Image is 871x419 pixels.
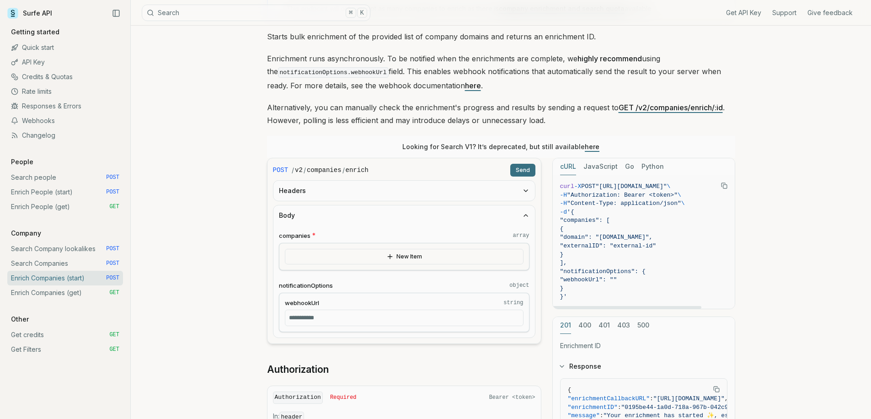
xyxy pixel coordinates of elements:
[292,166,294,175] span: /
[7,328,123,342] a: Get credits GET
[7,170,123,185] a: Search people POST
[7,70,123,84] a: Credits & Quotas
[142,5,370,21] button: Search⌘K
[583,158,618,175] button: JavaScript
[7,55,123,70] a: API Key
[273,166,289,175] span: POST
[7,157,37,167] p: People
[560,317,571,334] button: 201
[7,285,123,300] a: Enrich Companies (get) GET
[578,317,591,334] button: 400
[106,174,119,181] span: POST
[807,8,853,17] a: Give feedback
[577,54,642,63] strong: highly recommend
[279,231,310,240] span: companies
[7,242,123,256] a: Search Company lookalikes POST
[560,183,574,190] span: curl
[726,8,761,17] a: Get API Key
[553,355,735,378] button: Response
[7,315,32,324] p: Other
[278,67,389,78] code: notificationOptions.webhookUrl
[681,200,685,207] span: \
[346,166,369,175] code: enrich
[273,181,535,201] button: Headers
[106,274,119,282] span: POST
[106,260,119,267] span: POST
[637,317,649,334] button: 500
[560,158,576,175] button: cURL
[273,205,535,226] button: Body
[585,143,599,150] a: here
[7,113,123,128] a: Webhooks
[600,412,604,419] span: :
[267,30,735,43] p: Starts bulk enrichment of the provided list of company domains and returns an enrichment ID.
[342,166,345,175] span: /
[772,8,796,17] a: Support
[560,242,657,249] span: "externalID": "external-id"
[725,395,728,402] span: ,
[503,299,523,306] code: string
[267,52,735,92] p: Enrichment runs asynchronously. To be notified when the enrichments are complete, we using the fi...
[285,299,319,307] span: webhookUrl
[560,192,567,199] span: -H
[510,164,535,177] button: Send
[7,27,63,37] p: Getting started
[568,404,618,411] span: "enrichmentID"
[295,166,303,175] code: v2
[653,395,725,402] span: "[URL][DOMAIN_NAME]"
[267,363,329,376] a: Authorization
[304,166,306,175] span: /
[560,234,653,241] span: "domain": "[DOMAIN_NAME]",
[560,209,567,215] span: -d
[560,200,567,207] span: -H
[567,209,574,215] span: '{
[402,142,599,151] p: Looking for Search V1? It’s deprecated, but still available
[357,8,367,18] kbd: K
[513,232,529,239] code: array
[560,293,567,300] span: }'
[596,183,667,190] span: "[URL][DOMAIN_NAME]"
[717,179,731,193] button: Copy Text
[618,404,621,411] span: :
[581,183,595,190] span: POST
[465,81,481,90] a: here
[650,395,653,402] span: :
[109,331,119,338] span: GET
[678,192,681,199] span: \
[279,281,333,290] span: notificationOptions
[330,394,357,401] span: Required
[346,8,356,18] kbd: ⌘
[560,217,610,224] span: "companies": [
[7,229,45,238] p: Company
[619,103,723,112] a: GET /v2/companies/enrich/:id
[568,387,572,393] span: {
[109,6,123,20] button: Collapse Sidebar
[568,395,650,402] span: "enrichmentCallbackURL"
[560,259,567,266] span: ],
[307,166,342,175] code: companies
[560,285,564,292] span: }
[267,101,735,127] p: Alternatively, you can manually check the enrichment's progress and results by sending a request ...
[273,392,323,404] code: Authorization
[7,256,123,271] a: Search Companies POST
[7,342,123,357] a: Get Filters GET
[604,412,818,419] span: "Your enrichment has started ✨, estimated time: 2 seconds."
[7,199,123,214] a: Enrich People (get) GET
[109,346,119,353] span: GET
[567,200,681,207] span: "Content-Type: application/json"
[7,40,123,55] a: Quick start
[7,185,123,199] a: Enrich People (start) POST
[509,282,529,289] code: object
[625,158,634,175] button: Go
[598,317,610,334] button: 401
[667,183,671,190] span: \
[560,226,564,232] span: {
[621,404,757,411] span: "0195be44-1a0d-718a-967b-042c9d17ffd7"
[106,188,119,196] span: POST
[109,203,119,210] span: GET
[7,99,123,113] a: Responses & Errors
[560,276,617,283] span: "webhookUrl": ""
[574,183,582,190] span: -X
[109,289,119,296] span: GET
[285,249,524,264] button: New Item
